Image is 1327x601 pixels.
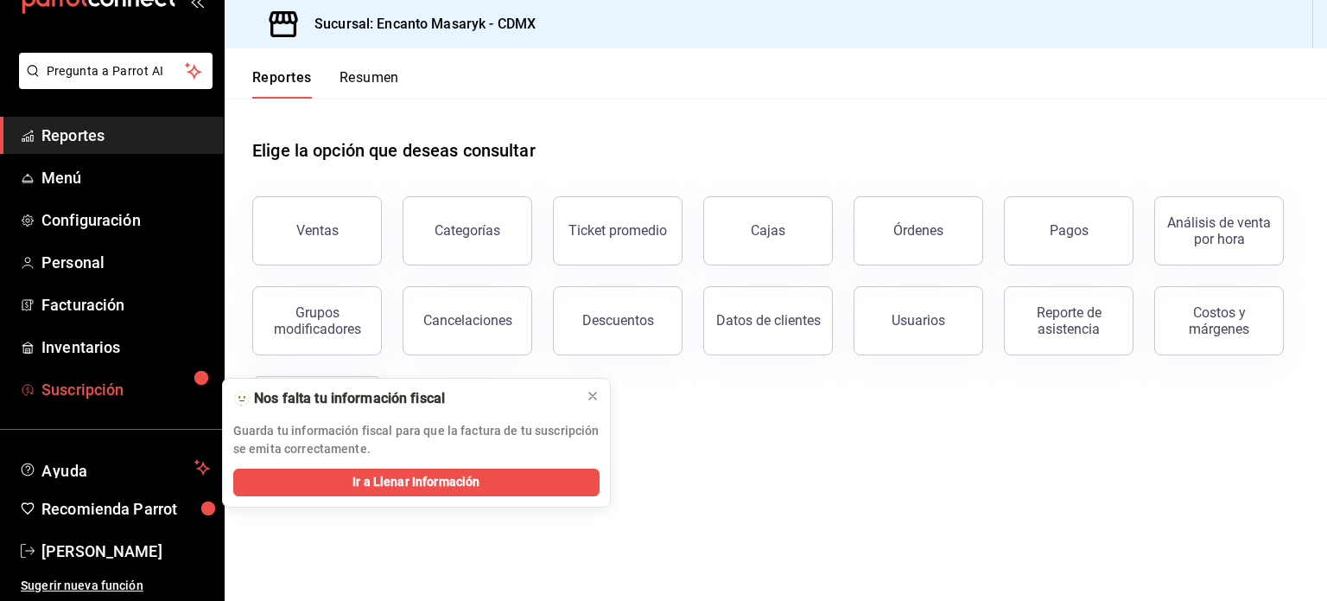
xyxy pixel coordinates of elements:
[233,422,600,458] p: Guarda tu información fiscal para que la factura de tu suscripción se emita correctamente.
[1050,222,1089,239] div: Pagos
[340,69,399,99] button: Resumen
[41,166,210,189] span: Menú
[435,222,500,239] div: Categorías
[1165,304,1273,337] div: Costos y márgenes
[47,62,186,80] span: Pregunta a Parrot AI
[41,378,210,401] span: Suscripción
[568,222,667,239] div: Ticket promedio
[1015,304,1122,337] div: Reporte de asistencia
[263,304,371,337] div: Grupos modificadores
[252,286,382,355] button: Grupos modificadores
[233,389,572,408] div: 🫥 Nos falta tu información fiscal
[1165,214,1273,247] div: Análisis de venta por hora
[854,286,983,355] button: Usuarios
[703,196,833,265] button: Cajas
[233,469,600,496] button: Ir a Llenar Información
[252,376,382,445] button: Movimientos de cajas
[252,69,312,99] button: Reportes
[252,196,382,265] button: Ventas
[403,196,532,265] button: Categorías
[21,577,210,595] span: Sugerir nueva función
[1154,286,1284,355] button: Costos y márgenes
[854,196,983,265] button: Órdenes
[41,251,210,274] span: Personal
[893,222,943,239] div: Órdenes
[716,312,821,329] div: Datos de clientes
[553,196,683,265] button: Ticket promedio
[751,222,785,239] div: Cajas
[553,286,683,355] button: Descuentos
[41,124,210,147] span: Reportes
[252,69,399,99] div: navigation tabs
[582,312,654,329] div: Descuentos
[41,208,210,232] span: Configuración
[703,286,833,355] button: Datos de clientes
[1004,286,1133,355] button: Reporte de asistencia
[252,137,536,163] h1: Elige la opción que deseas consultar
[41,293,210,316] span: Facturación
[41,497,210,521] span: Recomienda Parrot
[1154,196,1284,265] button: Análisis de venta por hora
[19,53,213,89] button: Pregunta a Parrot AI
[301,14,536,35] h3: Sucursal: Encanto Masaryk - CDMX
[423,312,512,329] div: Cancelaciones
[892,312,945,329] div: Usuarios
[12,74,213,93] a: Pregunta a Parrot AI
[352,473,479,491] span: Ir a Llenar Información
[41,457,187,478] span: Ayuda
[1004,196,1133,265] button: Pagos
[296,222,339,239] div: Ventas
[41,540,210,563] span: [PERSON_NAME]
[41,336,210,359] span: Inventarios
[403,286,532,355] button: Cancelaciones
